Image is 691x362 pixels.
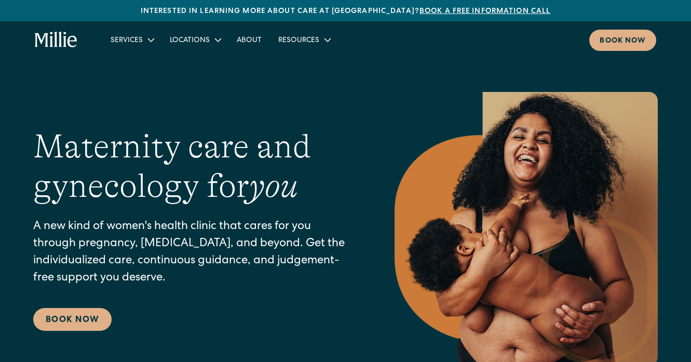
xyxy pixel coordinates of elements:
[170,35,210,46] div: Locations
[278,35,319,46] div: Resources
[419,8,550,15] a: Book a free information call
[33,127,353,207] h1: Maternity care and gynecology for
[111,35,143,46] div: Services
[589,30,656,51] a: Book now
[228,31,270,48] a: About
[161,31,228,48] div: Locations
[249,167,298,205] em: you
[102,31,161,48] div: Services
[270,31,338,48] div: Resources
[600,36,646,47] div: Book now
[33,219,353,287] p: A new kind of women's health clinic that cares for you through pregnancy, [MEDICAL_DATA], and bey...
[35,32,77,48] a: home
[33,308,112,331] a: Book Now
